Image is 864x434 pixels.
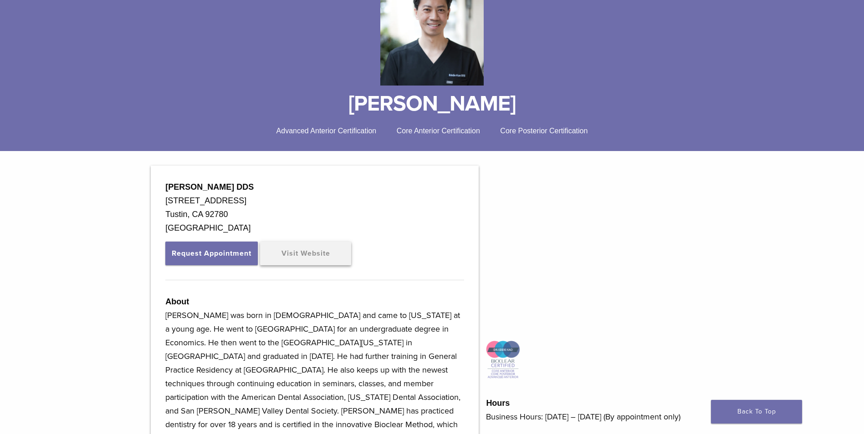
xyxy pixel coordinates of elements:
[260,242,351,265] a: Visit Website
[165,207,464,235] div: Tustin, CA 92780 [GEOGRAPHIC_DATA]
[276,127,377,135] span: Advanced Anterior Certification
[165,242,258,265] button: Request Appointment
[111,93,753,115] h1: [PERSON_NAME]
[711,400,802,424] a: Back To Top
[486,399,510,408] strong: Hours
[165,194,464,207] div: [STREET_ADDRESS]
[165,297,189,306] strong: About
[500,127,588,135] span: Core Posterior Certification
[486,410,713,424] p: Business Hours: [DATE] – [DATE] (By appointment only)
[397,127,480,135] span: Core Anterior Certification
[486,340,520,379] img: Icon
[165,182,254,192] strong: [PERSON_NAME] DDS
